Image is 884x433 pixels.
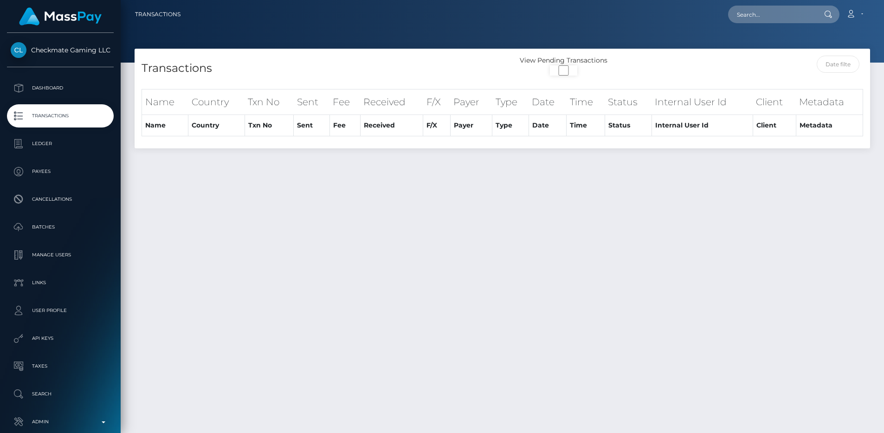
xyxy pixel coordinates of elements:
[753,89,796,115] th: Client
[7,271,114,294] a: Links
[11,304,110,318] p: User Profile
[11,359,110,373] p: Taxes
[329,115,360,136] th: Fee
[652,115,753,136] th: Internal User Id
[142,115,188,136] th: Name
[11,81,110,95] p: Dashboard
[7,382,114,406] a: Search
[7,188,114,211] a: Cancellations
[294,89,330,115] th: Sent
[245,89,294,115] th: Txn No
[7,160,114,183] a: Payees
[7,355,114,378] a: Taxes
[11,220,110,234] p: Batches
[7,76,114,100] a: Dashboard
[11,331,110,345] p: API Keys
[11,276,110,290] p: Links
[423,89,450,115] th: F/X
[135,5,181,24] a: Transactions
[19,7,102,25] img: MassPay Logo
[652,89,753,115] th: Internal User Id
[7,327,114,350] a: API Keys
[188,89,245,115] th: Country
[450,115,492,136] th: Payer
[753,115,796,136] th: Client
[605,89,652,115] th: Status
[11,42,26,58] img: Checkmate Gaming LLC
[142,60,496,76] h4: Transactions
[796,89,863,115] th: Metadata
[245,115,294,136] th: Txn No
[7,132,114,155] a: Ledger
[329,89,360,115] th: Fee
[294,115,330,136] th: Sent
[11,192,110,206] p: Cancellations
[450,89,492,115] th: Payer
[11,387,110,401] p: Search
[529,89,566,115] th: Date
[728,6,815,23] input: Search...
[11,415,110,429] p: Admin
[188,115,245,136] th: Country
[529,115,566,136] th: Date
[567,89,605,115] th: Time
[11,248,110,262] p: Manage Users
[360,89,423,115] th: Received
[492,115,529,136] th: Type
[492,89,529,115] th: Type
[7,216,114,239] a: Batches
[796,115,863,136] th: Metadata
[605,115,652,136] th: Status
[567,115,605,136] th: Time
[360,115,423,136] th: Received
[423,115,450,136] th: F/X
[7,299,114,322] a: User Profile
[503,56,625,65] div: View Pending Transactions
[7,46,114,54] span: Checkmate Gaming LLC
[11,137,110,151] p: Ledger
[7,243,114,267] a: Manage Users
[7,104,114,127] a: Transactions
[142,89,188,115] th: Name
[11,109,110,123] p: Transactions
[817,56,859,73] input: Date filter
[11,165,110,178] p: Payees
